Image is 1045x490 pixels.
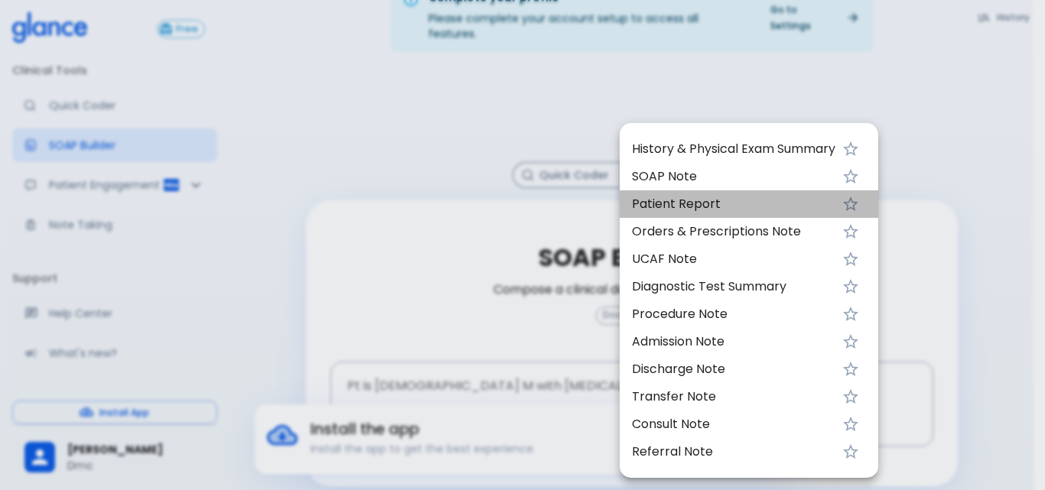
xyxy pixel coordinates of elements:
[835,161,866,192] button: Favorite
[632,140,835,158] span: History & Physical Exam Summary
[835,244,866,274] button: Favorite
[632,167,835,186] span: SOAP Note
[835,299,866,329] button: Favorite
[632,443,835,461] span: Referral Note
[835,271,866,302] button: Favorite
[632,222,835,241] span: Orders & Prescriptions Note
[632,277,835,296] span: Diagnostic Test Summary
[632,388,835,406] span: Transfer Note
[835,326,866,357] button: Favorite
[632,415,835,433] span: Consult Note
[632,333,835,351] span: Admission Note
[632,250,835,268] span: UCAF Note
[835,409,866,440] button: Favorite
[632,195,835,213] span: Patient Report
[835,216,866,247] button: Favorite
[835,436,866,467] button: Favorite
[835,189,866,219] button: Favorite
[632,360,835,378] span: Discharge Note
[835,381,866,412] button: Favorite
[835,134,866,164] button: Favorite
[632,305,835,323] span: Procedure Note
[835,354,866,385] button: Favorite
